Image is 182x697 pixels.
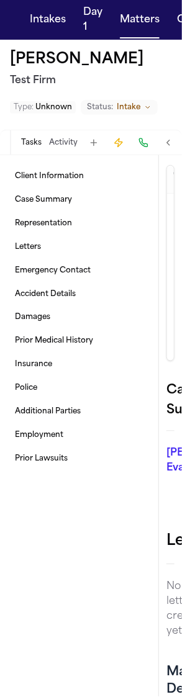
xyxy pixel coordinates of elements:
[10,72,172,89] h2: Test Firm
[35,104,72,111] span: Unknown
[10,283,148,305] a: Accident Details
[135,134,152,151] button: Make a Call
[166,446,175,476] p: [PERSON_NAME] Evaluation
[166,580,175,639] p: No letters created yet
[25,7,71,32] button: Intakes
[10,330,148,353] a: Prior Medical History
[14,104,34,111] span: Type :
[10,212,148,235] a: Representation
[10,401,148,423] a: Additional Parties
[115,7,165,32] button: Matters
[10,307,148,329] a: Damages
[110,134,127,151] button: Create Immediate Task
[10,354,148,376] a: Insurance
[10,448,148,470] a: Prior Lawsuits
[10,165,148,187] a: Client Information
[81,100,158,115] button: Change status from Intake
[10,50,143,70] h1: [PERSON_NAME]
[10,259,148,282] a: Emergency Contact
[10,189,148,211] a: Case Summary
[10,425,148,447] a: Employment
[21,138,42,148] button: Tasks
[10,101,76,114] button: Edit Type: Unknown
[49,138,78,148] button: Activity
[117,102,140,112] span: Intake
[10,236,148,258] a: Letters
[10,377,148,400] a: Police
[10,50,143,70] button: Edit matter name
[85,134,102,151] button: Add Task
[87,102,113,112] span: Status:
